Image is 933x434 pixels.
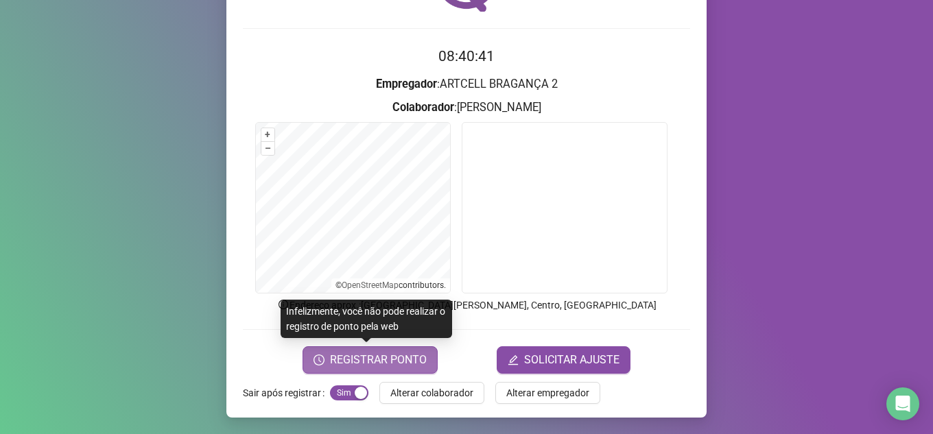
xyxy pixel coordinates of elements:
button: REGISTRAR PONTO [303,346,438,374]
strong: Colaborador [392,101,454,114]
h3: : [PERSON_NAME] [243,99,690,117]
span: info-circle [277,298,290,311]
button: editSOLICITAR AJUSTE [497,346,630,374]
a: OpenStreetMap [342,280,399,290]
strong: Empregador [376,77,437,91]
label: Sair após registrar [243,382,330,404]
button: Alterar colaborador [379,382,484,404]
li: © contributors. [335,280,446,290]
span: REGISTRAR PONTO [330,352,427,368]
time: 08:40:41 [438,48,495,64]
button: Alterar empregador [495,382,600,404]
span: clock-circle [314,354,324,365]
span: SOLICITAR AJUSTE [524,352,619,368]
span: Alterar colaborador [390,385,473,400]
span: Alterar empregador [506,385,589,400]
button: – [261,142,274,155]
button: + [261,128,274,141]
h3: : ARTCELL BRAGANÇA 2 [243,75,690,93]
div: Open Intercom Messenger [886,387,919,420]
div: Infelizmente, você não pode realizar o registro de ponto pela web [281,300,452,338]
span: edit [508,354,519,365]
p: Endereço aprox. : [GEOGRAPHIC_DATA][PERSON_NAME], Centro, [GEOGRAPHIC_DATA] [243,298,690,313]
